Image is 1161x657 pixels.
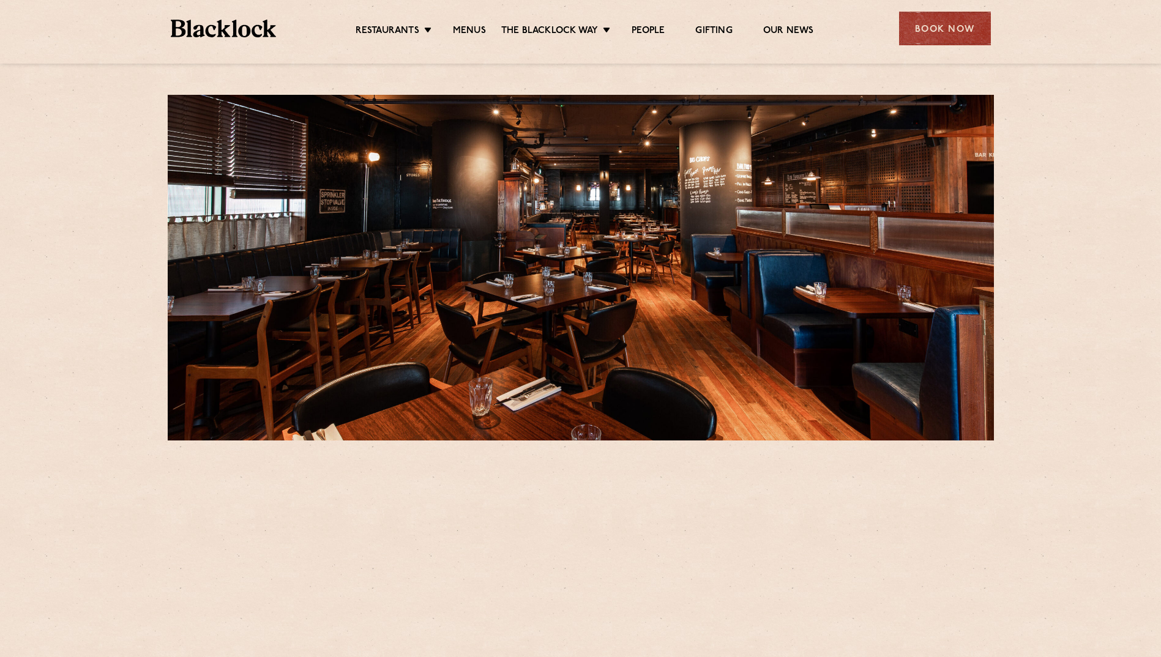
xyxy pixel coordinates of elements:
[632,25,665,39] a: People
[453,25,486,39] a: Menus
[763,25,814,39] a: Our News
[899,12,991,45] div: Book Now
[501,25,598,39] a: The Blacklock Way
[356,25,419,39] a: Restaurants
[695,25,732,39] a: Gifting
[171,20,277,37] img: BL_Textured_Logo-footer-cropped.svg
